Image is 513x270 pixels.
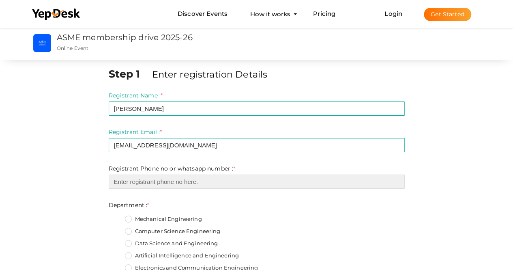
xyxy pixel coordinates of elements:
label: Registrant Email : [109,128,162,136]
input: Enter registrant phone no here. [109,175,405,189]
label: Artificial Intelligence and Engineering [125,252,239,260]
label: Registrant Phone no or whatsapp number : [109,164,236,173]
label: Registrant Name : [109,91,163,99]
p: Online Event [57,45,313,52]
label: Computer Science Engineering [125,227,221,235]
input: Enter registrant name here. [109,102,405,116]
a: Discover Events [178,6,228,22]
label: Mechanical Engineering [125,215,202,223]
label: Department : [109,201,150,209]
button: Get Started [424,8,471,21]
img: TB03FAF8_small.png [33,34,51,52]
a: Login [384,10,402,17]
a: Pricing [313,6,335,22]
button: How it works [248,6,293,22]
label: Step 1 [109,67,150,81]
label: Data Science and Engineering [125,240,218,248]
label: Enter registration Details [152,68,267,81]
input: Enter registrant email here. [109,138,405,152]
a: ASME membership drive 2025-26 [57,32,193,42]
